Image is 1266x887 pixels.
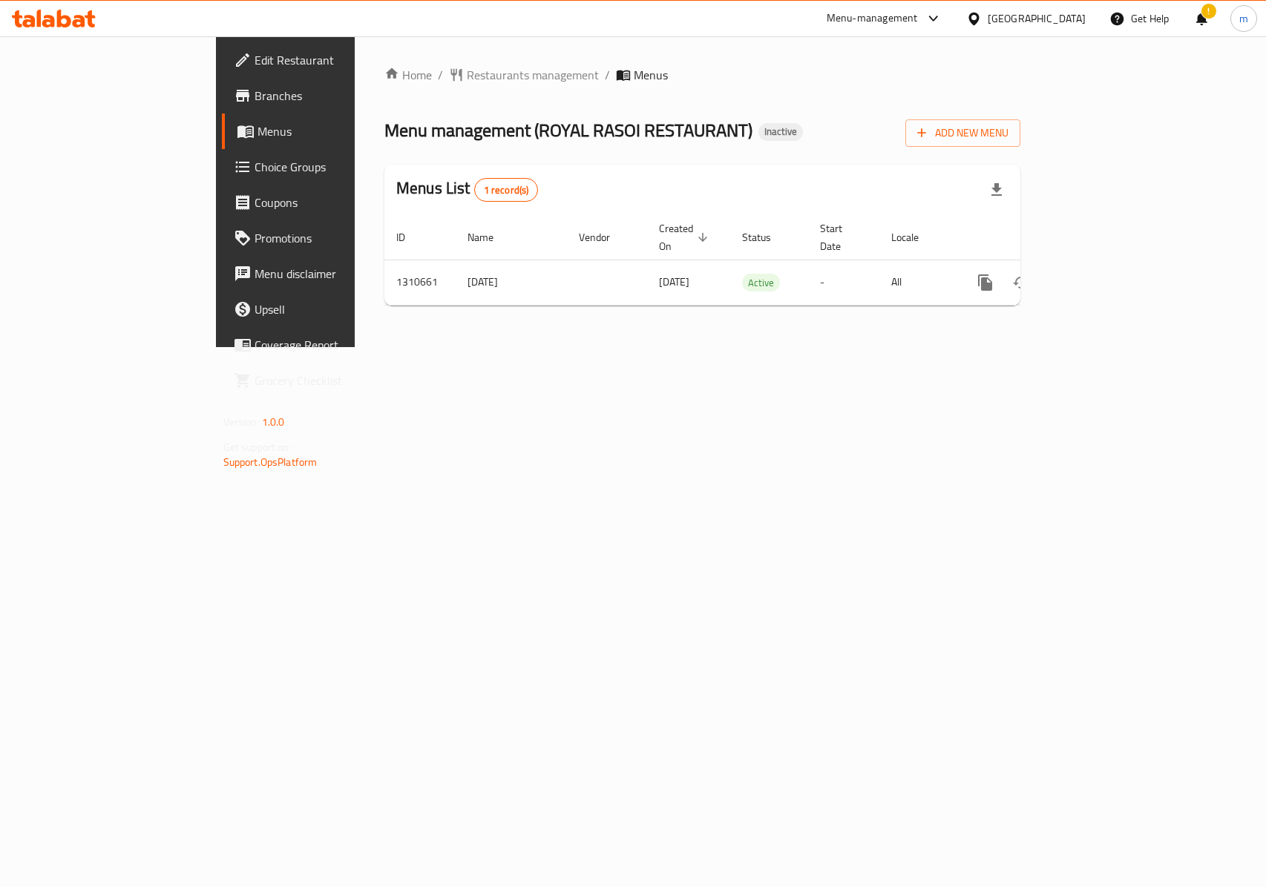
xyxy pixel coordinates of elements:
[438,66,443,84] li: /
[222,78,427,113] a: Branches
[475,183,538,197] span: 1 record(s)
[979,172,1014,208] div: Export file
[223,438,292,457] span: Get support on:
[396,228,424,246] span: ID
[222,291,427,327] a: Upsell
[988,10,1086,27] div: [GEOGRAPHIC_DATA]
[258,122,416,140] span: Menus
[968,265,1003,300] button: more
[384,215,1122,306] table: enhanced table
[605,66,610,84] li: /
[222,220,427,256] a: Promotions
[579,228,629,246] span: Vendor
[917,124,1008,142] span: Add New Menu
[255,300,416,318] span: Upsell
[758,123,803,141] div: Inactive
[255,229,416,247] span: Promotions
[449,66,599,84] a: Restaurants management
[255,265,416,283] span: Menu disclaimer
[255,87,416,105] span: Branches
[255,158,416,176] span: Choice Groups
[742,274,780,291] div: Active
[808,260,879,305] td: -
[384,66,1020,84] nav: breadcrumb
[255,194,416,211] span: Coupons
[384,113,752,147] span: Menu management ( ROYAL RASOI RESTAURANT )
[223,412,260,432] span: Version:
[634,66,668,84] span: Menus
[467,66,599,84] span: Restaurants management
[659,272,689,291] span: [DATE]
[223,452,318,472] a: Support.OpsPlatform
[456,260,567,305] td: [DATE]
[742,228,790,246] span: Status
[474,178,539,202] div: Total records count
[758,125,803,138] span: Inactive
[222,113,427,149] a: Menus
[396,177,538,202] h2: Menus List
[905,119,1020,147] button: Add New Menu
[255,372,416,389] span: Grocery Checklist
[956,215,1122,260] th: Actions
[1239,10,1248,27] span: m
[262,412,285,432] span: 1.0.0
[222,185,427,220] a: Coupons
[742,274,780,291] span: Active
[222,363,427,398] a: Grocery Checklist
[468,228,513,246] span: Name
[820,220,862,255] span: Start Date
[827,10,918,27] div: Menu-management
[255,51,416,69] span: Edit Restaurant
[879,260,956,305] td: All
[222,256,427,291] a: Menu disclaimer
[222,327,427,363] a: Coverage Report
[659,220,712,255] span: Created On
[891,228,938,246] span: Locale
[222,42,427,78] a: Edit Restaurant
[222,149,427,185] a: Choice Groups
[255,336,416,354] span: Coverage Report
